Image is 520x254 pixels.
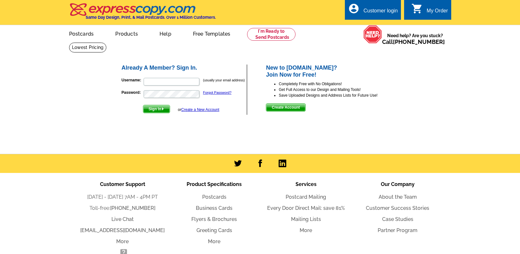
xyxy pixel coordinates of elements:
a: Live Chat [111,216,134,222]
a: [EMAIL_ADDRESS][DOMAIN_NAME] [80,227,165,233]
a: [PHONE_NUMBER] [393,38,445,45]
li: [DATE] - [DATE] 7AM - 4PM PT [77,193,168,201]
a: Free Templates [183,26,241,41]
li: Completely Free with No Obligations! [279,81,399,87]
h2: New to [DOMAIN_NAME]? Join Now for Free! [266,65,399,78]
span: Product Specifications [187,181,242,187]
a: account_circle Customer login [348,7,398,15]
label: Username: [122,77,143,83]
a: Products [105,26,148,41]
a: Every Door Direct Mail: save 81% [267,205,345,211]
span: Need help? Are you stuck? [382,32,448,45]
label: Password: [122,90,143,95]
a: More [300,227,312,233]
a: Case Studies [382,216,413,222]
a: More [116,238,129,244]
span: Services [296,181,317,187]
div: My Order [427,8,448,17]
div: or [178,107,219,113]
a: Postcards [59,26,104,41]
a: Help [149,26,182,41]
li: Save Uploaded Designs and Address Lists for Future Use! [279,93,399,98]
span: Our Company [381,181,415,187]
a: Mailing Lists [291,216,321,222]
a: Customer Success Stories [366,205,429,211]
a: shopping_cart My Order [411,7,448,15]
small: (usually your email address) [203,78,245,82]
span: Call [382,38,445,45]
li: Get Full Access to our Design and Mailing Tools! [279,87,399,93]
a: Forgot Password? [203,91,232,94]
span: Create Account [266,104,305,111]
button: Sign In [143,105,170,113]
h2: Already A Member? Sign In. [122,65,247,72]
button: Create Account [266,103,305,112]
img: help [363,25,382,44]
li: Toll-free: [77,204,168,212]
a: Create a New Account [181,107,219,112]
div: Customer login [363,8,398,17]
a: Flyers & Brochures [191,216,237,222]
a: About the Team [379,194,417,200]
a: Greeting Cards [196,227,232,233]
a: Business Cards [196,205,232,211]
i: shopping_cart [411,3,423,14]
h4: Same Day Design, Print, & Mail Postcards. Over 1 Million Customers. [86,15,216,20]
i: account_circle [348,3,360,14]
a: Partner Program [378,227,417,233]
a: Same Day Design, Print, & Mail Postcards. Over 1 Million Customers. [69,8,216,20]
a: Postcards [202,194,226,200]
span: Customer Support [100,181,145,187]
a: [PHONE_NUMBER] [110,205,155,211]
a: More [208,238,220,244]
img: button-next-arrow-white.png [161,107,164,110]
a: Postcard Mailing [286,194,326,200]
